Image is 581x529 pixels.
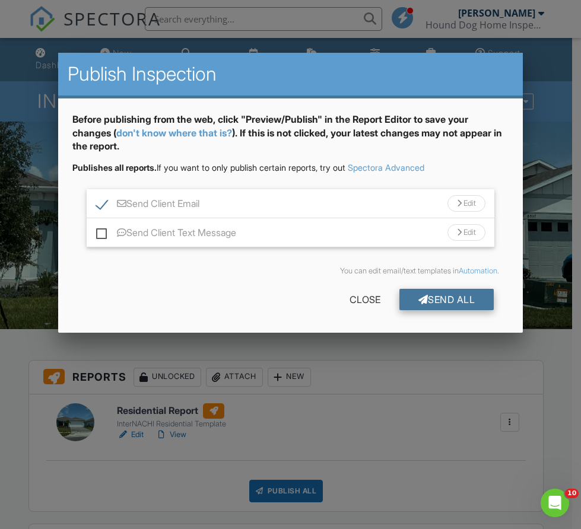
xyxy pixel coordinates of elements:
[447,224,485,241] div: Edit
[68,62,513,86] h2: Publish Inspection
[541,489,569,517] iframe: Intercom live chat
[116,127,232,139] a: don't know where that is?
[459,266,497,275] a: Automation
[96,227,236,242] label: Send Client Text Message
[82,266,499,276] div: You can edit email/text templates in .
[331,289,399,310] div: Close
[447,195,485,212] div: Edit
[72,162,157,173] strong: Publishes all reports.
[399,289,494,310] div: Send All
[72,113,509,162] div: Before publishing from the web, click "Preview/Publish" in the Report Editor to save your changes...
[348,162,424,173] a: Spectora Advanced
[565,489,579,498] span: 10
[72,162,345,173] span: If you want to only publish certain reports, try out
[96,198,199,213] label: Send Client Email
